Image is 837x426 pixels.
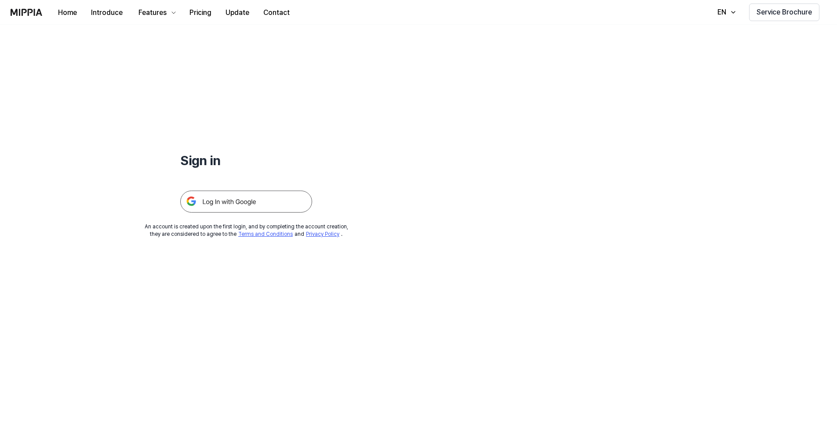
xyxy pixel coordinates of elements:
button: Introduce [84,4,130,22]
img: logo [11,9,42,16]
div: Features [137,7,168,18]
button: Home [51,4,84,22]
button: Service Brochure [749,4,819,21]
a: Privacy Policy [306,231,339,237]
img: 구글 로그인 버튼 [180,191,312,213]
button: Update [218,4,256,22]
button: Pricing [182,4,218,22]
button: EN [709,4,742,21]
a: Terms and Conditions [238,231,293,237]
button: Contact [256,4,297,22]
button: Features [130,4,182,22]
div: An account is created upon the first login, and by completing the account creation, they are cons... [145,223,348,238]
div: EN [716,7,728,18]
a: Update [218,0,256,25]
h1: Sign in [180,151,312,170]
